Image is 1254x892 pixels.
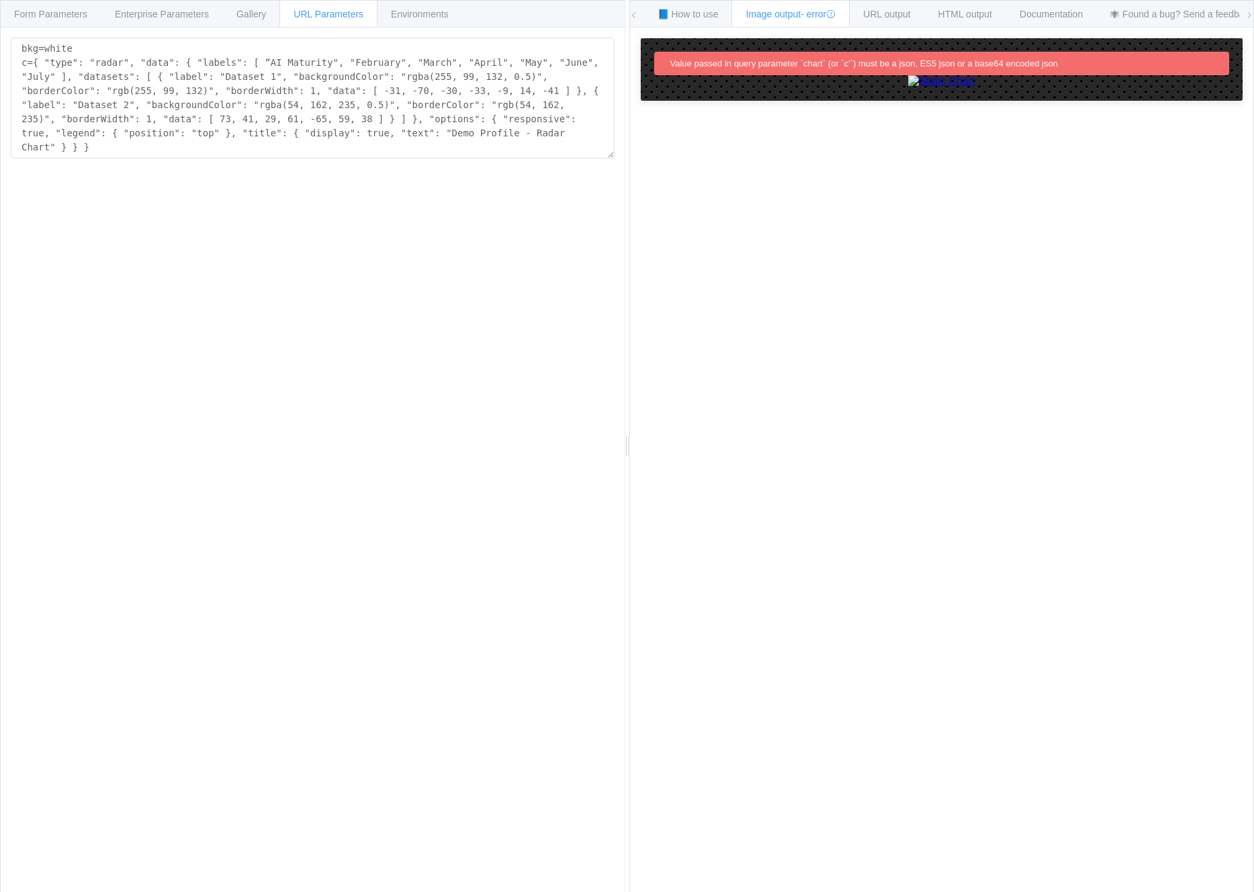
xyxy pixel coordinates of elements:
[801,9,836,19] span: - error
[670,58,1058,69] span: Value passed in query parameter `chart` (or `c'`) must be a json, ES5 json or a base64 encoded json
[294,9,363,19] span: URL Parameters
[391,9,449,19] span: Environments
[938,9,992,19] span: HTML output
[863,9,910,19] span: URL output
[14,9,87,19] span: Form Parameters
[654,75,1230,87] a: Static Chart
[658,9,719,19] span: 📘 How to use
[115,9,209,19] span: Enterprise Parameters
[746,9,836,19] span: Image output
[908,75,975,87] img: Static Chart
[1020,9,1083,19] span: Documentation
[236,9,266,19] span: Gallery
